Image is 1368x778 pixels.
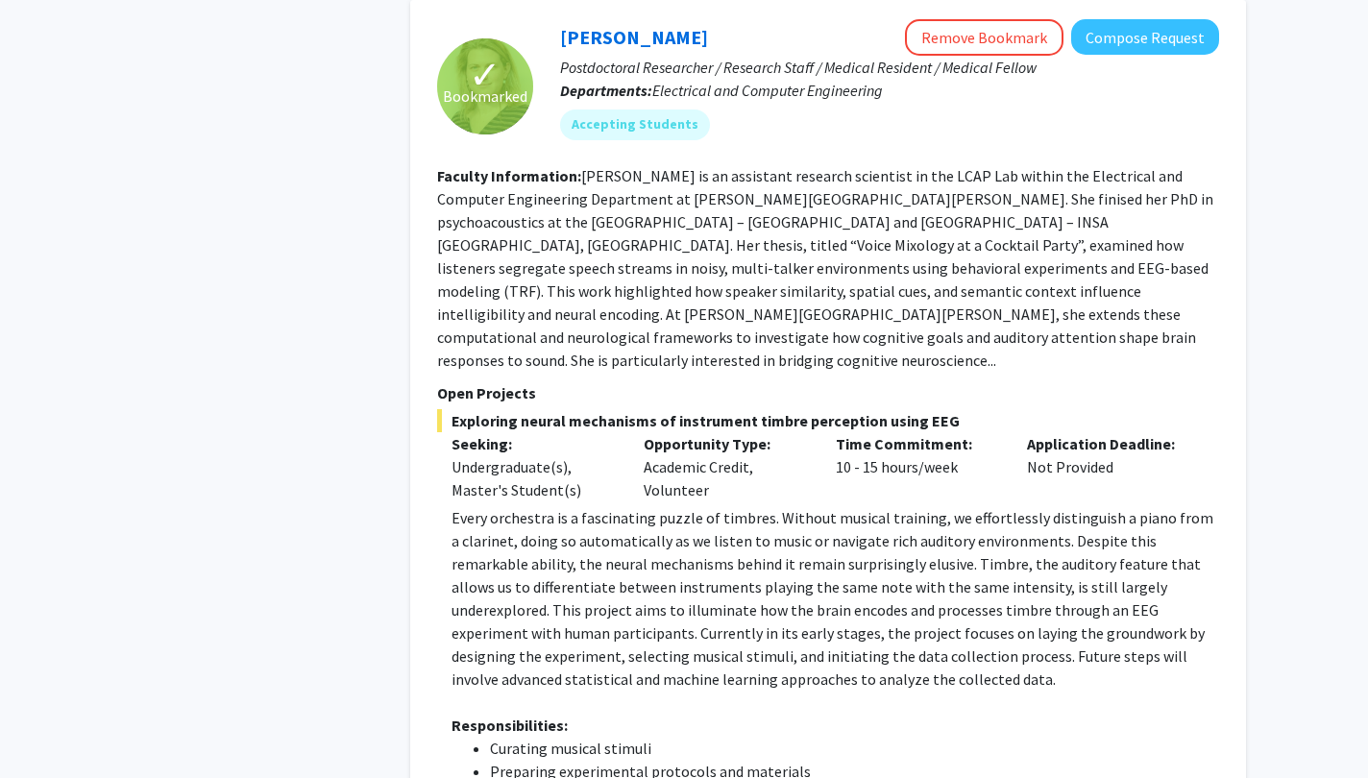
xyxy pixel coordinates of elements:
[644,432,807,455] p: Opportunity Type:
[452,506,1219,691] p: Every orchestra is a fascinating puzzle of timbres. Without musical training, we effortlessly dis...
[437,409,1219,432] span: Exploring neural mechanisms of instrument timbre perception using EEG
[437,166,581,185] b: Faculty Information:
[560,56,1219,79] p: Postdoctoral Researcher / Research Staff / Medical Resident / Medical Fellow
[652,81,883,100] span: Electrical and Computer Engineering
[821,432,1014,501] div: 10 - 15 hours/week
[560,25,708,49] a: [PERSON_NAME]
[560,81,652,100] b: Departments:
[14,692,82,764] iframe: Chat
[629,432,821,501] div: Academic Credit, Volunteer
[452,455,615,501] div: Undergraduate(s), Master's Student(s)
[437,166,1213,370] fg-read-more: [PERSON_NAME] is an assistant research scientist in the LCAP Lab within the Electrical and Comput...
[905,19,1063,56] button: Remove Bookmark
[437,381,1219,404] p: Open Projects
[452,716,568,735] strong: Responsibilities:
[490,737,1219,760] li: Curating musical stimuli
[1013,432,1205,501] div: Not Provided
[452,432,615,455] p: Seeking:
[469,65,501,85] span: ✓
[443,85,527,108] span: Bookmarked
[560,109,710,140] mat-chip: Accepting Students
[836,432,999,455] p: Time Commitment:
[1071,19,1219,55] button: Compose Request to Moira-Phoebe Huet
[1027,432,1190,455] p: Application Deadline:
